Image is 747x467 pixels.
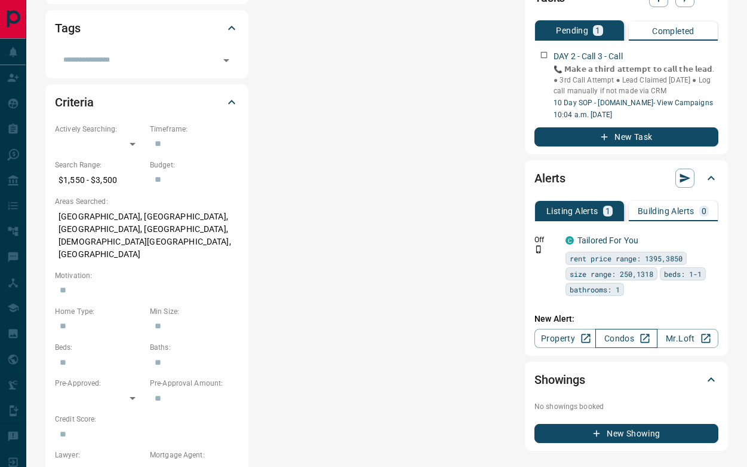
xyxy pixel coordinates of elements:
[55,342,144,353] p: Beds:
[55,93,94,112] h2: Criteria
[595,26,600,35] p: 1
[664,268,702,280] span: beds: 1-1
[150,450,239,460] p: Mortgage Agent:
[534,127,718,146] button: New Task
[55,270,239,281] p: Motivation:
[554,50,623,63] p: DAY 2 - Call 3 - Call
[595,329,657,348] a: Condos
[55,19,80,38] h2: Tags
[150,306,239,317] p: Min Size:
[150,160,239,170] p: Budget:
[570,283,620,295] span: bathrooms: 1
[150,378,239,389] p: Pre-Approval Amount:
[556,26,588,35] p: Pending
[150,342,239,353] p: Baths:
[652,27,694,35] p: Completed
[534,370,585,389] h2: Showings
[55,207,239,264] p: [GEOGRAPHIC_DATA], [GEOGRAPHIC_DATA], [GEOGRAPHIC_DATA], [GEOGRAPHIC_DATA], [DEMOGRAPHIC_DATA][GE...
[55,450,144,460] p: Lawyer:
[534,169,565,188] h2: Alerts
[55,378,144,389] p: Pre-Approved:
[55,14,239,42] div: Tags
[534,424,718,443] button: New Showing
[534,245,543,254] svg: Push Notification Only
[534,234,558,245] p: Off
[570,268,653,280] span: size range: 250,1318
[534,329,596,348] a: Property
[55,124,144,135] p: Actively Searching:
[638,207,694,215] p: Building Alerts
[534,313,718,325] p: New Alert:
[605,207,610,215] p: 1
[55,160,144,170] p: Search Range:
[657,329,718,348] a: Mr.Loft
[570,252,683,264] span: rent price range: 1395,3850
[55,306,144,317] p: Home Type:
[534,365,718,394] div: Showings
[534,401,718,412] p: No showings booked
[55,196,239,207] p: Areas Searched:
[565,236,574,245] div: condos.ca
[534,164,718,193] div: Alerts
[702,207,706,215] p: 0
[577,236,638,245] a: Tailored For You
[546,207,598,215] p: Listing Alerts
[55,414,239,425] p: Credit Score:
[55,88,239,117] div: Criteria
[55,170,144,190] p: $1,550 - $3,500
[150,124,239,135] p: Timeframe:
[554,64,718,96] p: 📞 𝗠𝗮𝗸𝗲 𝗮 𝘁𝗵𝗶𝗿𝗱 𝗮𝘁𝘁𝗲𝗺𝗽𝘁 𝘁𝗼 𝗰𝗮𝗹𝗹 𝘁𝗵𝗲 𝗹𝗲𝗮𝗱. ● 3rd Call Attempt ● Lead Claimed [DATE] ● Log call manu...
[218,52,235,69] button: Open
[554,99,713,107] a: 10 Day SOP - [DOMAIN_NAME]- View Campaigns
[554,109,718,120] p: 10:04 a.m. [DATE]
